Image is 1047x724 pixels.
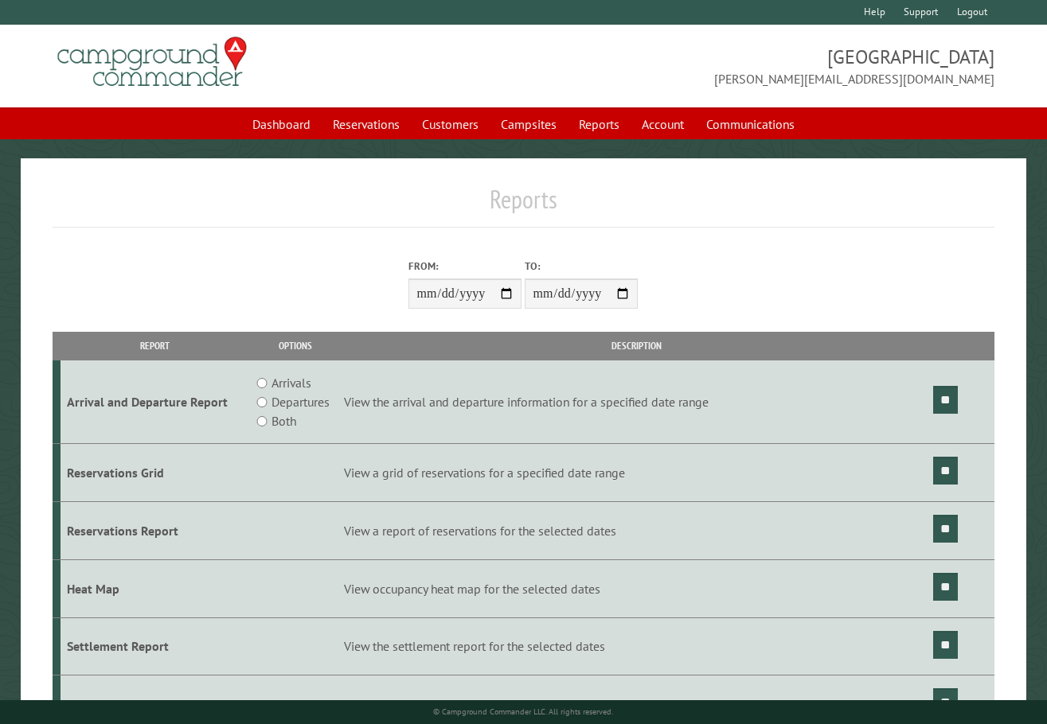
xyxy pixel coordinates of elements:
td: Settlement Report [61,617,250,675]
td: View the arrival and departure information for a specified date range [342,360,931,444]
label: Both [272,411,296,430]
td: Reservations Report [61,501,250,559]
td: Arrival and Departure Report [61,360,250,444]
td: View a grid of reservations for a specified date range [342,444,931,502]
th: Options [250,332,342,360]
small: © Campground Commander LLC. All rights reserved. [433,706,613,717]
label: Arrivals [272,373,311,392]
a: Dashboard [243,109,320,139]
label: To: [525,259,638,274]
label: From: [408,259,522,274]
a: Reservations [323,109,409,139]
a: Customers [412,109,488,139]
td: View a report of reservations for the selected dates [342,501,931,559]
td: Reservations Grid [61,444,250,502]
a: Communications [697,109,804,139]
a: Reports [569,109,629,139]
img: Campground Commander [53,31,252,93]
td: View the settlement report for the selected dates [342,617,931,675]
a: Campsites [491,109,566,139]
th: Description [342,332,931,360]
h1: Reports [53,184,995,228]
td: View occupancy heat map for the selected dates [342,559,931,617]
span: [GEOGRAPHIC_DATA] [PERSON_NAME][EMAIL_ADDRESS][DOMAIN_NAME] [524,44,995,88]
a: Account [632,109,693,139]
label: Departures [272,392,330,411]
th: Report [61,332,250,360]
td: Heat Map [61,559,250,617]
